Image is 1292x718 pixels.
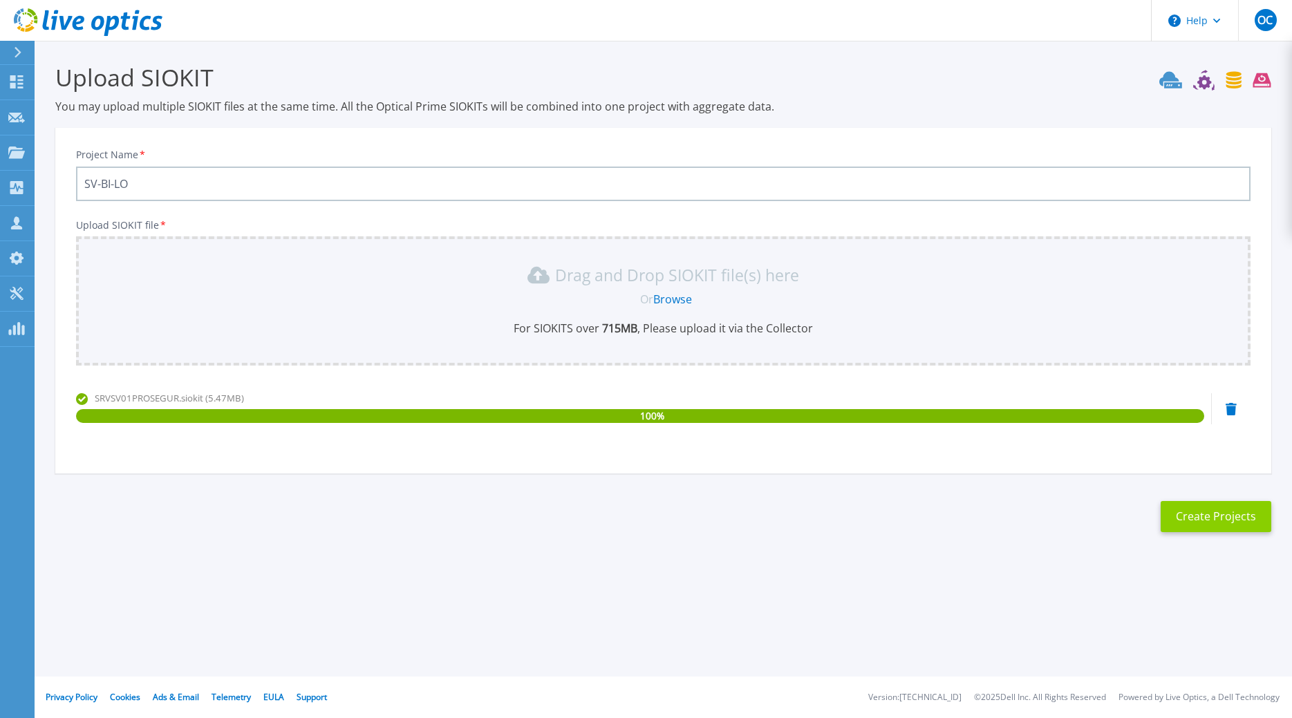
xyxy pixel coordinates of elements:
div: Drag and Drop SIOKIT file(s) here OrBrowseFor SIOKITS over 715MB, Please upload it via the Collector [84,264,1242,336]
span: 100 % [640,409,664,423]
span: OC [1257,15,1273,26]
a: Cookies [110,691,140,703]
a: Privacy Policy [46,691,97,703]
label: Project Name [76,150,147,160]
a: Telemetry [212,691,251,703]
li: © 2025 Dell Inc. All Rights Reserved [974,693,1106,702]
b: 715 MB [599,321,637,336]
p: For SIOKITS over , Please upload it via the Collector [84,321,1242,336]
li: Version: [TECHNICAL_ID] [868,693,962,702]
a: Support [297,691,327,703]
p: You may upload multiple SIOKIT files at the same time. All the Optical Prime SIOKITs will be comb... [55,99,1271,114]
span: SRVSV01PROSEGUR.siokit (5.47MB) [95,392,244,404]
p: Drag and Drop SIOKIT file(s) here [555,268,799,282]
input: Enter Project Name [76,167,1251,201]
a: EULA [263,691,284,703]
h3: Upload SIOKIT [55,62,1271,93]
button: Create Projects [1161,501,1271,532]
span: Or [640,292,653,307]
a: Browse [653,292,692,307]
a: Ads & Email [153,691,199,703]
li: Powered by Live Optics, a Dell Technology [1118,693,1280,702]
p: Upload SIOKIT file [76,220,1251,231]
